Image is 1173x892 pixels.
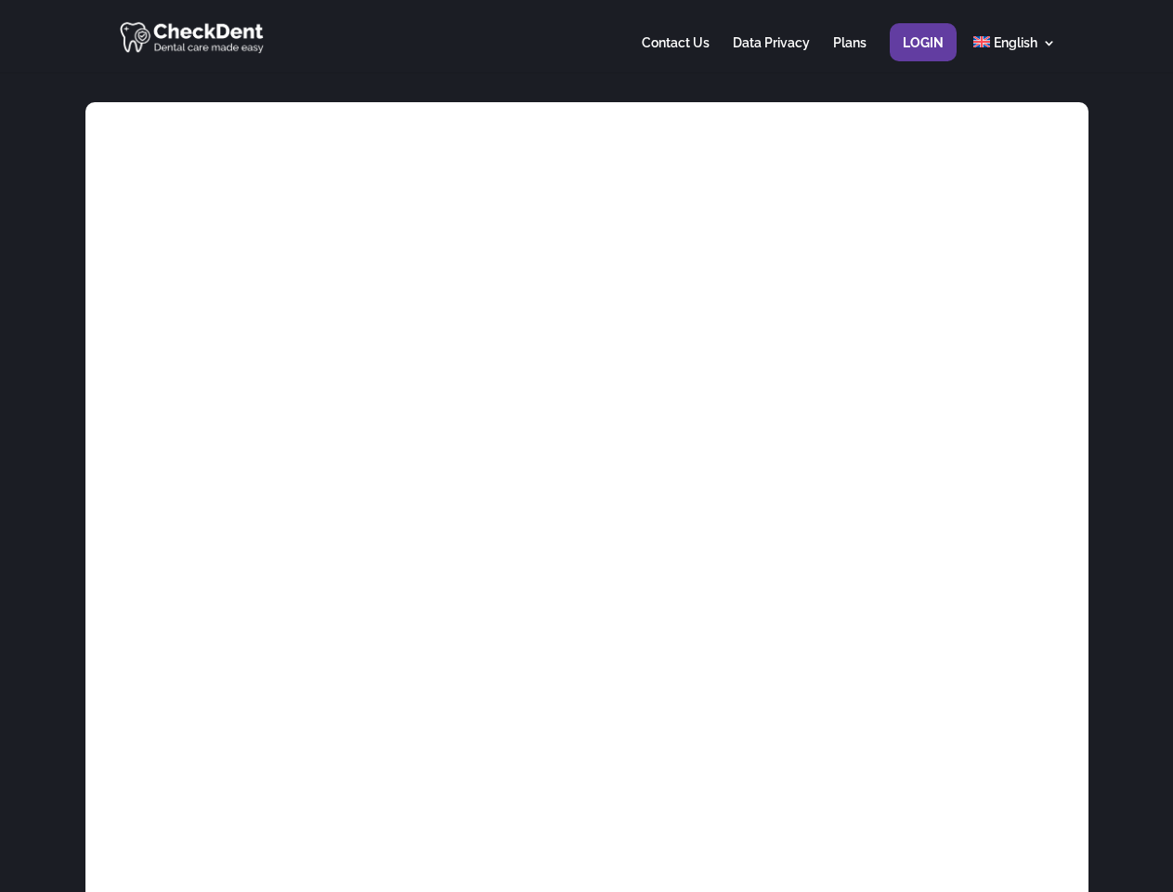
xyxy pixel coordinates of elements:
[994,35,1037,50] span: English
[120,19,266,55] img: CheckDent AI
[903,36,944,72] a: Login
[833,36,867,72] a: Plans
[642,36,710,72] a: Contact Us
[973,36,1056,72] a: English
[733,36,810,72] a: Data Privacy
